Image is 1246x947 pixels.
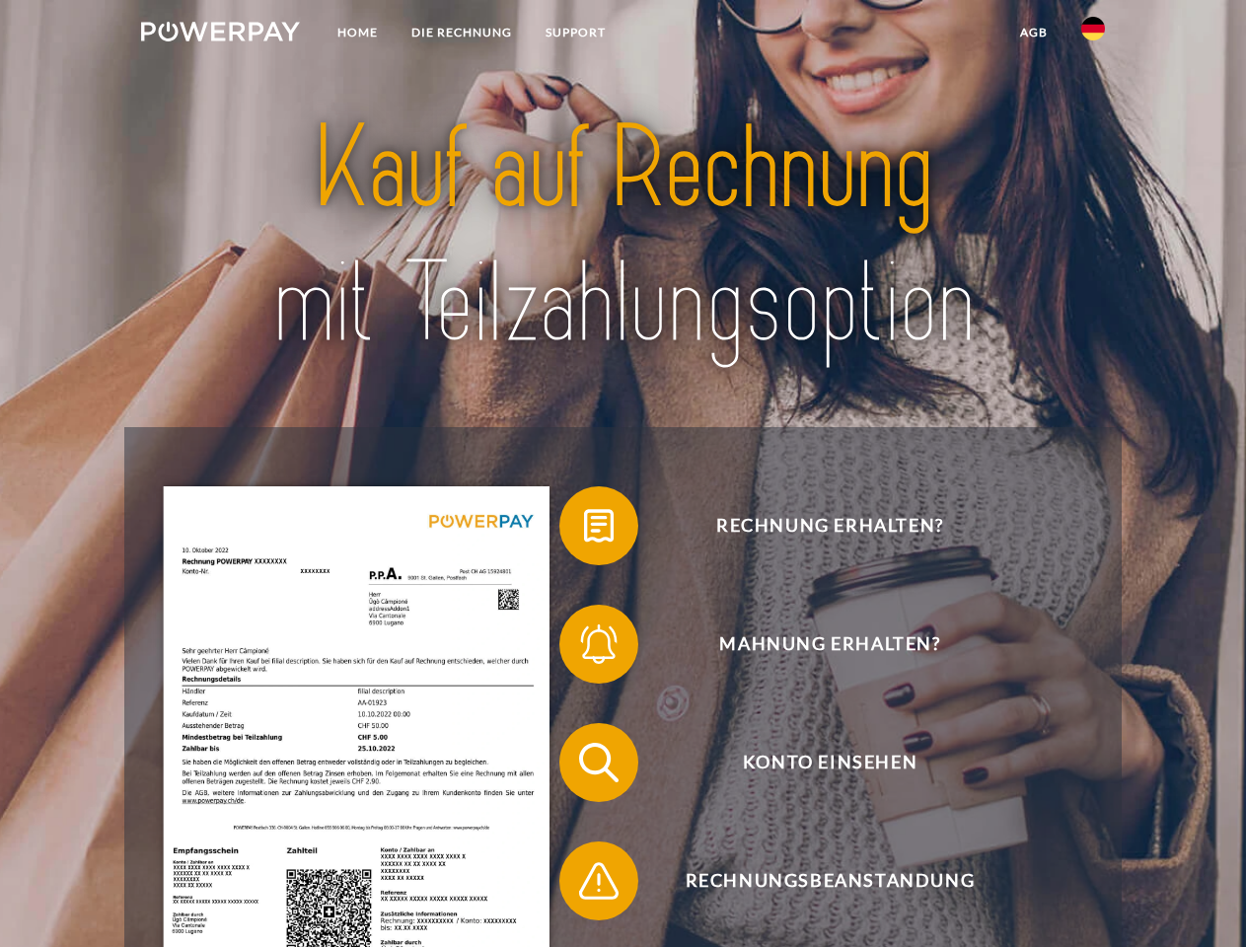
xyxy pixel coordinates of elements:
img: qb_search.svg [574,738,623,787]
button: Rechnung erhalten? [559,486,1072,565]
a: SUPPORT [529,15,623,50]
a: DIE RECHNUNG [395,15,529,50]
img: de [1081,17,1105,40]
img: qb_warning.svg [574,856,623,906]
img: qb_bell.svg [574,619,623,669]
img: title-powerpay_de.svg [188,95,1058,378]
button: Konto einsehen [559,723,1072,802]
span: Konto einsehen [588,723,1071,802]
a: Home [321,15,395,50]
span: Rechnungsbeanstandung [588,841,1071,920]
span: Rechnung erhalten? [588,486,1071,565]
button: Mahnung erhalten? [559,605,1072,684]
button: Rechnungsbeanstandung [559,841,1072,920]
a: agb [1003,15,1064,50]
img: qb_bill.svg [574,501,623,550]
img: logo-powerpay-white.svg [141,22,300,41]
span: Mahnung erhalten? [588,605,1071,684]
